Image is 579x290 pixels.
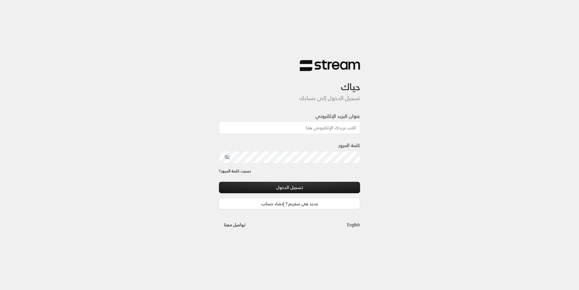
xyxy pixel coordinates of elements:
h5: تسجيل الدخول إلى حسابك [219,95,360,102]
button: تواصل معنا [219,219,251,230]
a: نسيت كلمة المرور؟ [219,168,251,174]
img: Stream Logo [300,60,360,71]
h3: حياك [219,71,360,92]
input: اكتب بريدك الإلكتروني هنا [219,121,360,134]
a: تواصل معنا [219,221,251,229]
label: عنوان البريد الإلكتروني [315,112,360,120]
a: جديد في ستريم؟ إنشاء حساب [219,198,360,209]
button: toggle password visibility [222,152,232,162]
button: تسجيل الدخول [219,182,360,193]
label: كلمة المرور [338,142,360,149]
a: English [347,219,360,230]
